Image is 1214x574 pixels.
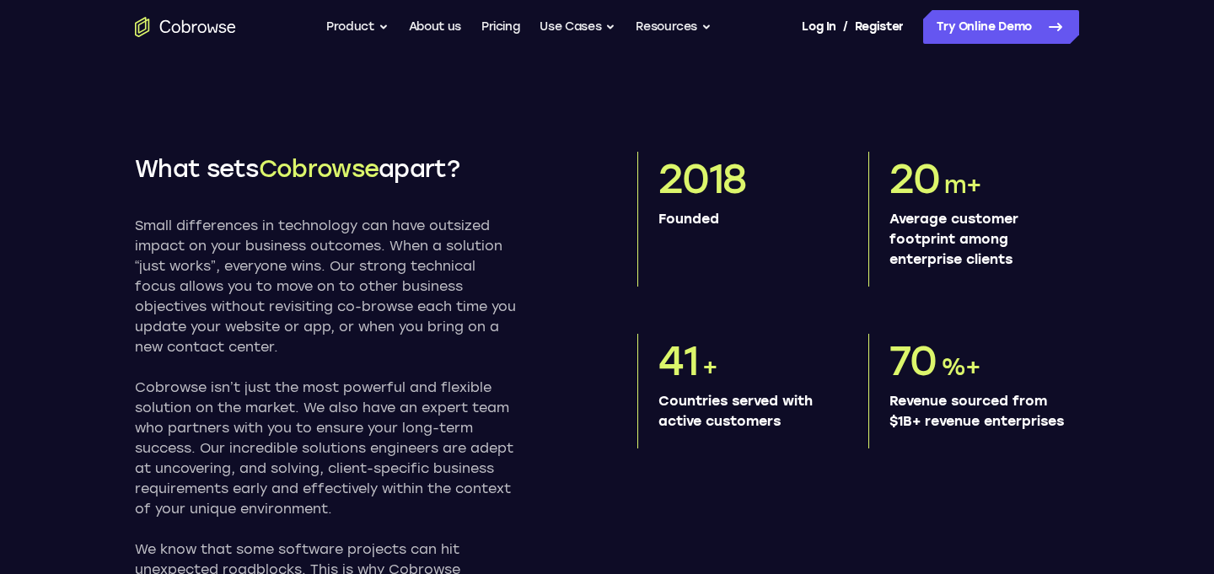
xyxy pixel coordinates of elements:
a: Go to the home page [135,17,236,37]
a: About us [409,10,461,44]
span: Cobrowse [259,154,379,183]
span: 20 [889,154,940,203]
button: Product [326,10,389,44]
p: Cobrowse isn’t just the most powerful and flexible solution on the market. We also have an expert... [135,378,516,519]
span: + [702,352,717,381]
a: Pricing [481,10,520,44]
span: m+ [944,170,982,199]
p: Average customer footprint among enterprise clients [889,209,1066,270]
p: Small differences in technology can have outsized impact on your business outcomes. When a soluti... [135,216,516,357]
p: Countries served with active customers [658,391,835,432]
a: Try Online Demo [923,10,1079,44]
p: Founded [658,209,835,229]
span: 2018 [658,154,746,203]
button: Resources [636,10,712,44]
button: Use Cases [540,10,615,44]
span: 70 [889,336,937,385]
span: %+ [941,352,981,381]
h2: What sets apart? [135,152,516,185]
span: 41 [658,336,698,385]
span: / [843,17,848,37]
p: Revenue sourced from $1B+ revenue enterprises [889,391,1066,432]
a: Log In [802,10,835,44]
a: Register [855,10,904,44]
